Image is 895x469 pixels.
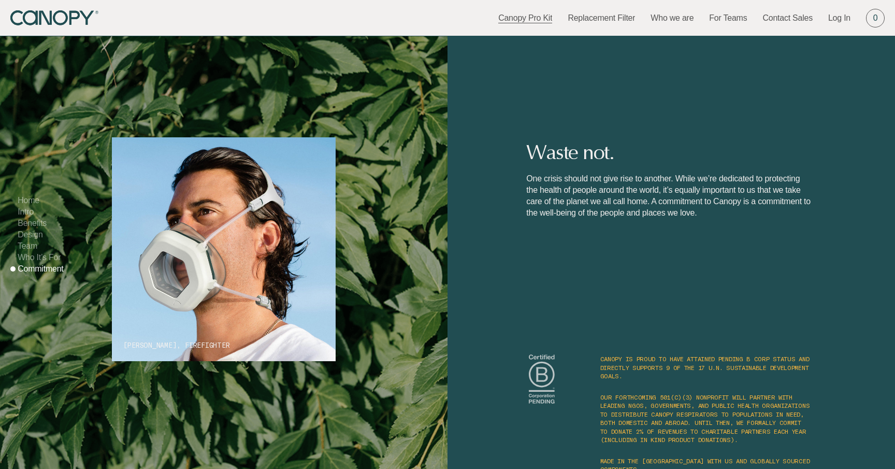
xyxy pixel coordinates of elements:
p: CANOPY IS PROUD TO HAVE ATTAINED PENDING B CORP STATUS AND DIRECTLY SUPPORTS 9 OF THE 17 U.N. SUS... [600,354,811,380]
a: Team [18,241,37,250]
h2: Waste not. [526,142,811,163]
a: Replacement Filter [568,12,635,24]
p: OUR FORTHCOMING 501(C)(3) NONPROFIT WILL PARTNER WITH LEADING NGOS, GOVERNMENTS, AND PUBLIC HEALT... [600,393,811,444]
a: Who It’s For [18,253,61,262]
a: Log In [828,12,850,24]
a: Commitment [18,264,63,273]
a: Canopy Pro Kit [498,12,552,24]
a: Home [18,196,39,205]
a: Contact Sales [762,12,813,24]
a: Who we are [651,12,694,24]
a: Intro [18,207,34,216]
a: 0 [866,9,885,27]
figcaption: [PERSON_NAME], Firefighter [123,341,230,350]
a: Benefits [18,219,47,228]
img: Man Wearing Canopy Mask [112,137,336,361]
p: One crisis should not give rise to another. While we’re dedicated to protecting the health of peo... [526,173,811,219]
a: Design [18,230,42,239]
a: For Teams [709,12,747,24]
span: 0 [873,12,878,24]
